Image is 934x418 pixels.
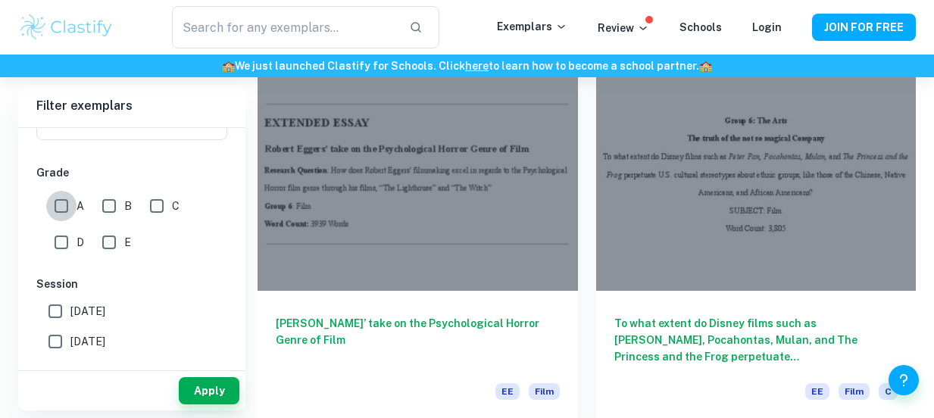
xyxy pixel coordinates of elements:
h6: To what extent do Disney films such as [PERSON_NAME], Pocahontas, Mulan, and The Princess and the... [614,315,898,365]
span: [DATE] [70,303,105,320]
span: EE [805,383,829,400]
img: Clastify logo [18,12,114,42]
a: here [465,60,489,72]
h6: Grade [36,164,227,181]
span: D [77,234,84,251]
input: Search for any exemplars... [172,6,398,48]
span: A [77,198,84,214]
h6: We just launched Clastify for Schools. Click to learn how to become a school partner. [3,58,931,74]
span: Film [839,383,870,400]
button: Apply [179,377,239,404]
button: JOIN FOR FREE [812,14,916,41]
span: C [172,198,180,214]
h6: [PERSON_NAME]’ take on the Psychological Horror Genre of Film [276,315,560,365]
span: 🏫 [222,60,235,72]
a: Login [752,21,782,33]
span: E [124,234,131,251]
h6: Session [36,276,227,292]
button: Help and Feedback [889,365,919,395]
span: B [124,198,132,214]
p: Exemplars [497,18,567,35]
span: [DATE] [70,363,105,380]
span: [DATE] [70,333,105,350]
span: EE [495,383,520,400]
h6: Filter exemplars [18,85,245,127]
span: C [879,383,898,400]
span: 🏫 [699,60,712,72]
span: Film [529,383,560,400]
a: Schools [679,21,722,33]
p: Review [598,20,649,36]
